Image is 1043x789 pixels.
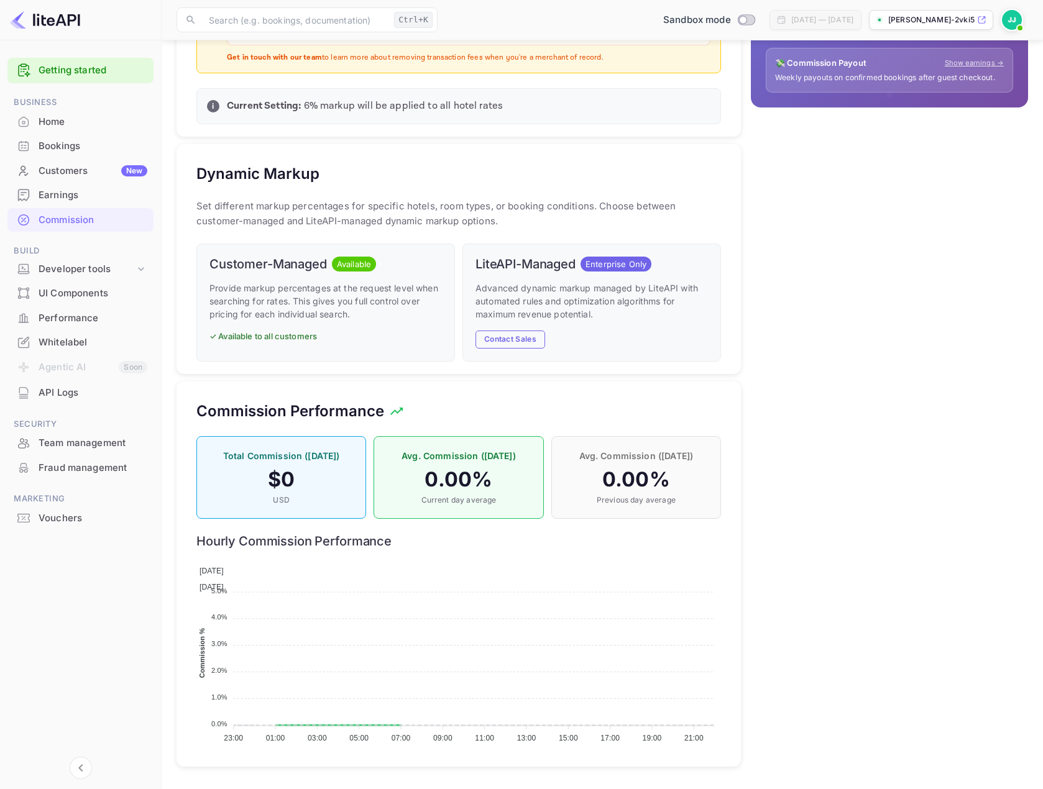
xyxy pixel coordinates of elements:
a: Team management [7,431,154,454]
p: ✓ Available to all customers [209,331,442,343]
span: Security [7,417,154,431]
p: to learn more about removing transaction fees when you're a merchant of record. [227,53,710,63]
div: Earnings [39,188,147,203]
tspan: 09:00 [433,734,453,742]
p: USD [209,495,353,506]
p: Set different markup percentages for specific hotels, room types, or booking conditions. Choose b... [196,199,721,229]
img: Jonas Johansen [1002,10,1022,30]
p: 6 % markup will be applied to all hotel rates [227,99,710,114]
tspan: 01:00 [266,734,285,742]
div: API Logs [39,386,147,400]
tspan: 13:00 [517,734,536,742]
p: 💸 Commission Payout [775,57,866,70]
tspan: 05:00 [349,734,369,742]
p: [PERSON_NAME]-2vki5.n... [888,14,975,25]
span: Business [7,96,154,109]
strong: Get in touch with our team [227,53,322,62]
div: Home [39,115,147,129]
button: Contact Sales [476,331,545,349]
span: [DATE] [200,583,224,591]
tspan: 17:00 [600,734,620,742]
p: Previous day average [564,495,708,506]
p: Provide markup percentages at the request level when searching for rates. This gives you full con... [209,281,442,321]
div: Team management [7,431,154,455]
tspan: 19:00 [643,734,662,742]
span: Marketing [7,492,154,506]
text: Commission % [199,628,206,678]
tspan: 07:00 [392,734,411,742]
div: Getting started [7,58,154,83]
img: LiteAPI logo [10,10,80,30]
div: Fraud management [7,456,154,480]
input: Search (e.g. bookings, documentation) [201,7,389,32]
h5: Commission Performance [196,401,384,421]
div: Team management [39,436,147,450]
a: API Logs [7,381,154,404]
div: Developer tools [7,258,154,280]
div: Performance [39,311,147,326]
div: Commission [39,213,147,227]
div: Ctrl+K [394,12,433,28]
tspan: 1.0% [211,693,227,701]
a: Whitelabel [7,331,154,353]
a: Earnings [7,183,154,206]
div: Switch to Production mode [658,13,760,27]
h4: $ 0 [209,467,353,492]
a: UI Components [7,281,154,304]
div: Fraud management [39,461,147,475]
span: Available [332,258,376,271]
tspan: 2.0% [211,667,227,674]
div: Commission [7,208,154,232]
tspan: 3.0% [211,640,227,647]
a: Home [7,110,154,133]
div: Home [7,110,154,134]
div: Developer tools [39,262,135,276]
tspan: 23:00 [224,734,243,742]
tspan: 15:00 [559,734,578,742]
span: [DATE] [200,567,224,575]
a: Performance [7,306,154,329]
h6: Hourly Commission Performance [196,534,721,549]
tspan: 5.0% [211,586,227,594]
div: Vouchers [7,506,154,531]
span: Build [7,244,154,258]
p: Current day average [387,495,530,506]
a: Show earnings → [945,58,1004,68]
span: Enterprise Only [581,258,651,271]
div: Bookings [39,139,147,153]
h5: Dynamic Markup [196,164,319,184]
div: [DATE] — [DATE] [791,14,853,25]
tspan: 03:00 [308,734,327,742]
div: UI Components [7,281,154,306]
p: Weekly payouts on confirmed bookings after guest checkout. [775,73,1004,83]
a: Vouchers [7,506,154,529]
h6: LiteAPI-Managed [476,257,576,271]
div: Performance [7,306,154,331]
a: Getting started [39,63,147,78]
tspan: 21:00 [684,734,704,742]
div: Earnings [7,183,154,208]
div: Customers [39,164,147,178]
p: Avg. Commission ([DATE]) [387,449,530,462]
h6: Customer-Managed [209,257,327,271]
p: Total Commission ([DATE]) [209,449,353,462]
tspan: 11:00 [475,734,494,742]
a: CustomersNew [7,159,154,182]
h4: 0.00 % [387,467,530,492]
p: i [212,101,214,112]
a: Bookings [7,134,154,157]
div: New [121,165,147,176]
div: Whitelabel [39,335,147,350]
h4: 0.00 % [564,467,708,492]
p: Avg. Commission ([DATE]) [564,449,708,462]
a: Commission [7,208,154,231]
div: UI Components [39,286,147,301]
button: Collapse navigation [70,757,92,779]
div: API Logs [7,381,154,405]
tspan: 4.0% [211,613,227,621]
div: Whitelabel [7,331,154,355]
strong: Current Setting: [227,99,301,112]
div: Vouchers [39,511,147,526]
a: Fraud management [7,456,154,479]
p: Advanced dynamic markup managed by LiteAPI with automated rules and optimization algorithms for m... [476,281,708,321]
